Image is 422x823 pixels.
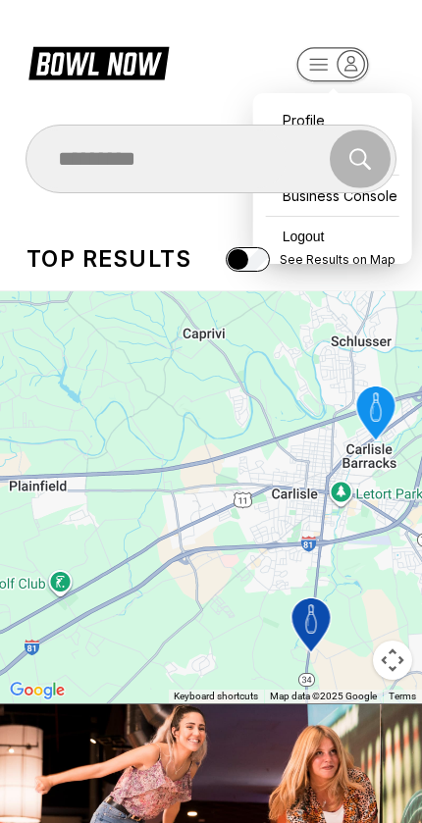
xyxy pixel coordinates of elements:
[279,592,344,661] gmp-advanced-marker: Midway Bowling - Carlisle
[343,381,409,449] gmp-advanced-marker: Strike Zone Bowling Center
[270,691,377,701] span: Map data ©2025 Google
[5,678,70,703] a: Open this area in Google Maps (opens a new window)
[5,678,70,703] img: Google
[373,641,412,680] button: Map camera controls
[174,690,258,703] button: Keyboard shortcuts
[26,245,191,273] div: Top results
[280,252,396,267] span: See Results on Map
[389,691,416,701] a: Terms (opens in new tab)
[263,103,402,137] a: Profile
[226,247,270,272] input: See Results on Map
